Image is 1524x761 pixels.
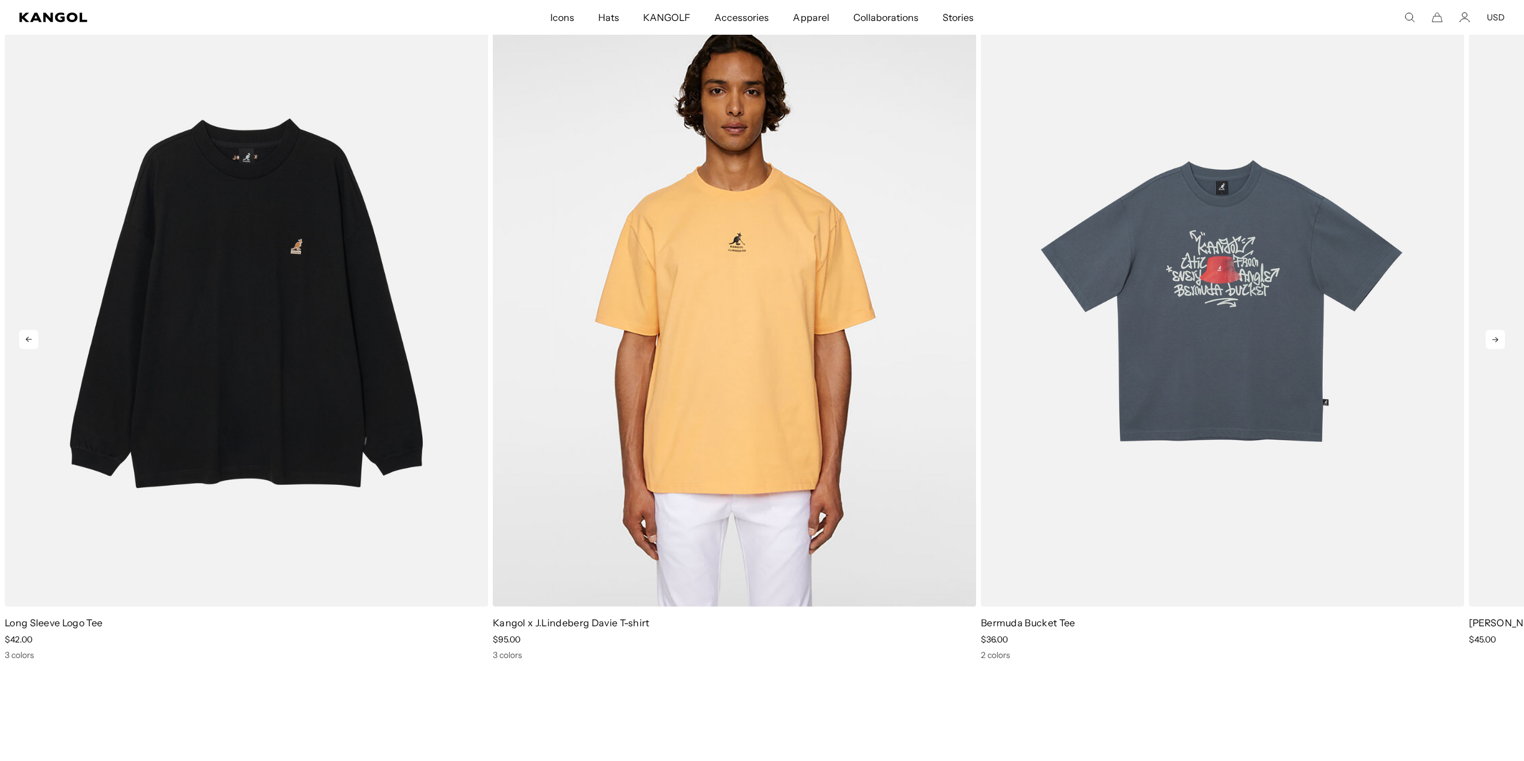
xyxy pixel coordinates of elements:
[19,13,365,22] a: Kangol
[5,650,488,660] div: 3 colors
[5,634,32,645] span: $42.00
[1487,12,1505,23] button: USD
[493,617,650,629] a: Kangol x J.Lindeberg Davie T-shirt
[1469,634,1496,645] span: $45.00
[981,650,1464,660] div: 2 colors
[981,617,1075,629] a: Bermuda Bucket Tee
[1404,12,1415,23] summary: Search here
[493,634,520,645] span: $95.00
[1459,12,1470,23] a: Account
[1432,12,1443,23] button: Cart
[981,634,1008,645] span: $36.00
[5,617,102,629] a: Long Sleeve Logo Tee
[493,650,976,660] div: 3 colors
